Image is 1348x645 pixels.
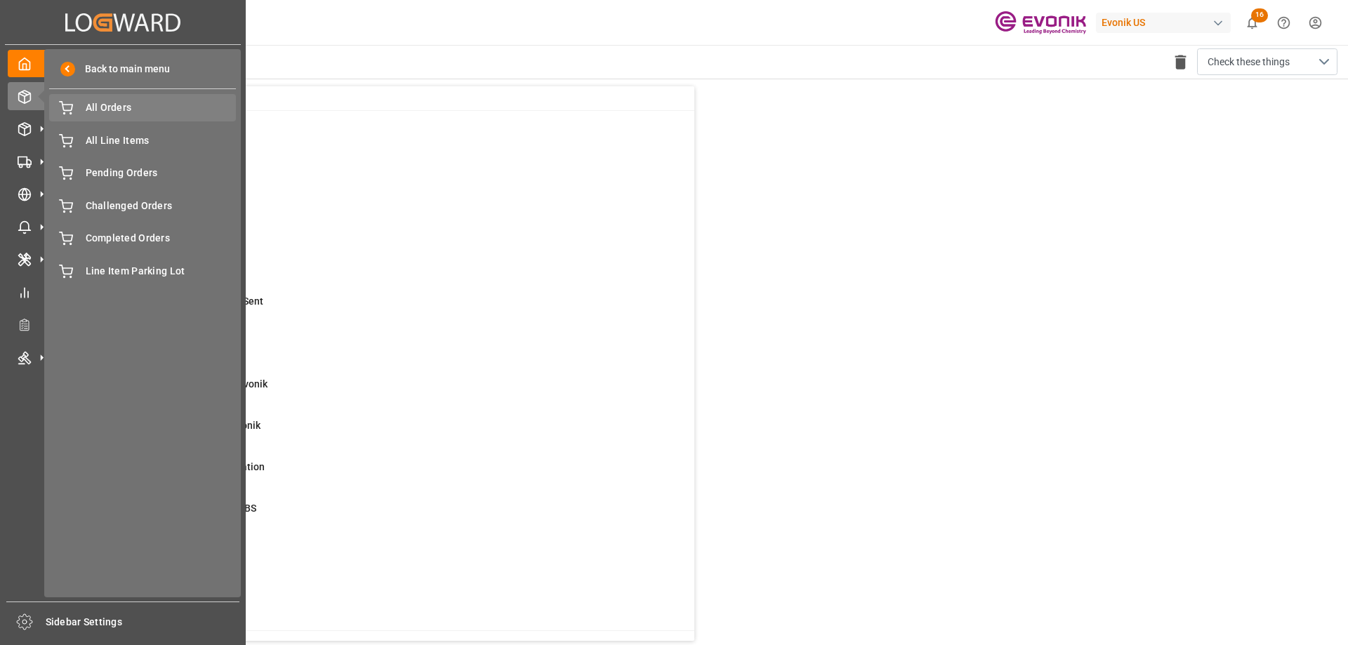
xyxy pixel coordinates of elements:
[49,159,236,187] a: Pending Orders
[72,170,677,199] a: 0MOT Missing at Order LevelSales Order-IVPO
[8,50,238,77] a: My Cockpit
[49,94,236,121] a: All Orders
[1268,7,1300,39] button: Help Center
[75,62,170,77] span: Back to main menu
[8,278,238,305] a: My Reports
[1096,9,1236,36] button: Evonik US
[72,211,677,241] a: 14ABS: No Bkg Req Sent DateShipment
[86,199,237,213] span: Challenged Orders
[1197,48,1337,75] button: open menu
[72,335,677,365] a: 10ETD < 3 Days,No Del # Rec'dShipment
[72,543,677,572] a: 2Main-Leg Shipment # ErrorShipment
[86,264,237,279] span: Line Item Parking Lot
[72,584,677,613] a: 27TU: PGI Missing - Cut < 3 DaysTransport Unit
[1251,8,1268,22] span: 16
[49,192,236,219] a: Challenged Orders
[72,460,677,489] a: 43ABS: Missing Booking ConfirmationShipment
[72,377,677,406] a: 0Error on Initial Sales Order to EvonikShipment
[86,133,237,148] span: All Line Items
[46,615,240,630] span: Sidebar Settings
[49,126,236,154] a: All Line Items
[72,418,677,448] a: 0Error Sales Order Update to EvonikShipment
[72,294,677,324] a: 35ETD>3 Days Past,No Cost Msg SentShipment
[49,225,236,252] a: Completed Orders
[86,231,237,246] span: Completed Orders
[8,311,238,338] a: Transport Planner
[49,257,236,284] a: Line Item Parking Lot
[72,253,677,282] a: 19ETA > 10 Days , No ATA EnteredShipment
[72,501,677,531] a: 1Pending Bkg Request sent to ABSShipment
[86,100,237,115] span: All Orders
[995,11,1086,35] img: Evonik-brand-mark-Deep-Purple-RGB.jpeg_1700498283.jpeg
[1236,7,1268,39] button: show 16 new notifications
[86,166,237,180] span: Pending Orders
[1096,13,1231,33] div: Evonik US
[72,128,677,158] a: 13230allRowsDelivery
[1208,55,1290,69] span: Check these things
